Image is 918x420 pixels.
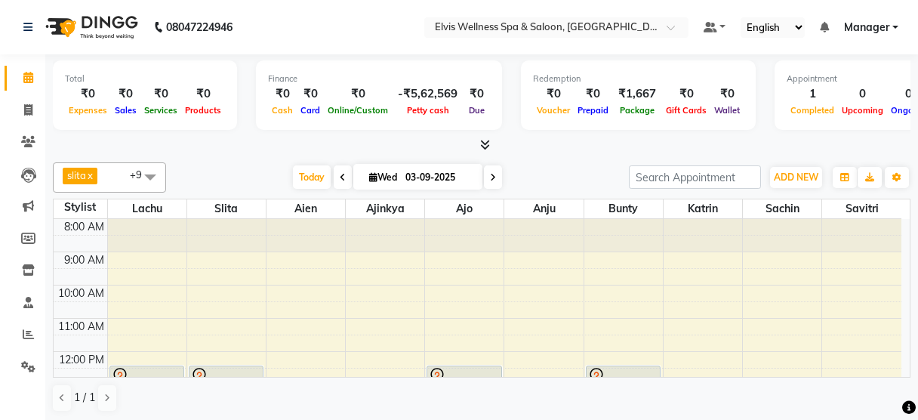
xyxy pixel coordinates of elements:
span: Manager [844,20,889,36]
div: 12:00 PM [56,352,107,368]
span: slita [187,199,266,218]
div: ₹0 [324,85,392,103]
div: ₹1,667 [612,85,662,103]
img: logo [39,6,142,48]
div: Kedar, TK03, 12:30 PM-01:30 PM, Massage - Balinese Massage (60 Min) [427,366,501,397]
div: ₹0 [65,85,111,103]
span: 1 / 1 [74,390,95,406]
span: Wed [365,171,401,183]
input: 2025-09-03 [401,166,476,189]
input: Search Appointment [629,165,761,189]
a: x [86,169,93,181]
div: 10:00 AM [55,286,107,301]
div: ₹0 [140,85,181,103]
span: Upcoming [838,105,887,116]
div: ₹0 [662,85,710,103]
span: Prepaid [574,105,612,116]
span: Petty cash [403,105,453,116]
span: Sachin [743,199,821,218]
span: Cash [268,105,297,116]
div: ₹0 [574,85,612,103]
span: slita [67,169,86,181]
div: [PERSON_NAME], TK02, 12:30 PM-01:30 PM, Hands & Feet Men - Premium Pedicure [110,366,184,397]
span: Wallet [710,105,744,116]
span: Katrin [664,199,742,218]
span: Online/Custom [324,105,392,116]
span: Sales [111,105,140,116]
div: 11:00 AM [55,319,107,335]
div: 0 [838,85,887,103]
span: Products [181,105,225,116]
div: ₹0 [268,85,297,103]
span: Gift Cards [662,105,710,116]
span: Ajo [425,199,504,218]
div: [PERSON_NAME], TK02, 12:30 PM-01:30 PM, Hands & Feet Men - Premium Pedicure [587,366,661,397]
div: Redemption [533,73,744,85]
div: Finance [268,73,490,85]
button: ADD NEW [770,167,822,188]
div: ₹0 [533,85,574,103]
div: Stylist [54,199,107,215]
div: ₹0 [181,85,225,103]
span: Aien [266,199,345,218]
span: Card [297,105,324,116]
span: Services [140,105,181,116]
span: Savitri [822,199,901,218]
span: Voucher [533,105,574,116]
div: ₹0 [464,85,490,103]
div: Kedar, TK03, 12:30 PM-01:30 PM, Massage - Balinese Massage (60 Min) [189,366,263,397]
span: lachu [108,199,186,218]
div: 9:00 AM [61,252,107,268]
div: -₹5,62,569 [392,85,464,103]
span: Today [293,165,331,189]
span: +9 [130,168,153,181]
div: 8:00 AM [61,219,107,235]
span: Due [465,105,488,116]
div: ₹0 [710,85,744,103]
span: Bunty [584,199,663,218]
div: 1 [787,85,838,103]
div: ₹0 [111,85,140,103]
span: ADD NEW [774,171,818,183]
b: 08047224946 [166,6,233,48]
span: Expenses [65,105,111,116]
span: Package [616,105,658,116]
div: ₹0 [297,85,324,103]
span: Ajinkya [346,199,424,218]
span: Anju [504,199,583,218]
span: Completed [787,105,838,116]
div: Total [65,73,225,85]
